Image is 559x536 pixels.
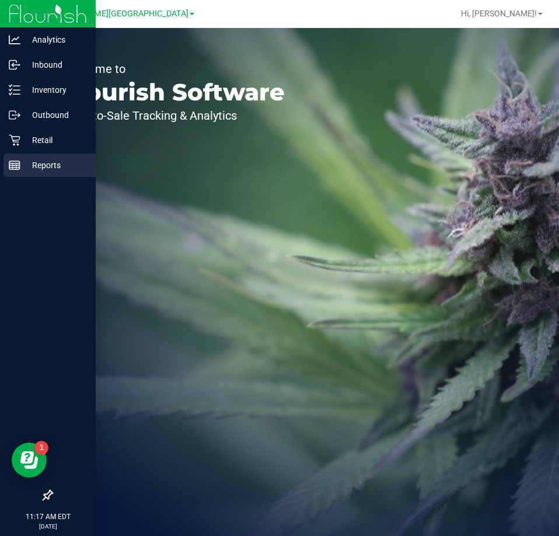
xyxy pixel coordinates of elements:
[9,59,20,71] inline-svg: Inbound
[12,443,47,478] iframe: Resource center
[9,84,20,96] inline-svg: Inventory
[5,522,90,531] p: [DATE]
[20,133,90,147] p: Retail
[44,9,188,19] span: [PERSON_NAME][GEOGRAPHIC_DATA]
[63,110,285,121] p: Seed-to-Sale Tracking & Analytics
[9,34,20,46] inline-svg: Analytics
[5,511,90,522] p: 11:17 AM EDT
[20,83,90,97] p: Inventory
[9,134,20,146] inline-svg: Retail
[20,33,90,47] p: Analytics
[20,58,90,72] p: Inbound
[9,159,20,171] inline-svg: Reports
[9,109,20,121] inline-svg: Outbound
[63,63,285,75] p: Welcome to
[20,158,90,172] p: Reports
[34,441,48,455] iframe: Resource center unread badge
[20,108,90,122] p: Outbound
[461,9,537,18] span: Hi, [PERSON_NAME]!
[63,81,285,104] p: Flourish Software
